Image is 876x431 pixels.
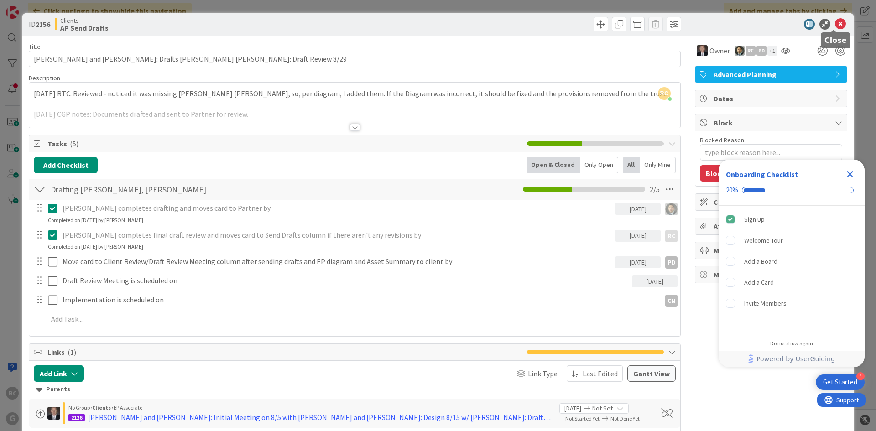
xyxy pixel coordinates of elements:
[47,407,60,420] img: BG
[665,230,678,242] div: RC
[29,51,681,67] input: type card name here...
[665,256,678,269] div: PD
[610,415,640,422] span: Not Done Yet
[770,340,813,347] div: Do not show again
[726,186,857,194] div: Checklist progress: 20%
[700,165,731,182] button: Block
[615,230,661,242] div: [DATE]
[63,230,611,240] p: [PERSON_NAME] completes final draft review and moves card to Send Drafts column if there aren't a...
[627,365,676,382] button: Gantt View
[756,353,835,364] span: Powered by UserGuiding
[719,160,865,367] div: Checklist Container
[714,269,830,280] span: Metrics
[29,42,41,51] label: Title
[528,368,558,379] span: Link Type
[719,351,865,367] div: Footer
[70,139,78,148] span: ( 5 )
[650,184,660,195] span: 2 / 5
[632,275,678,287] div: [DATE]
[29,19,50,30] span: ID
[60,24,109,31] b: AP Send Drafts
[36,20,50,29] b: 2156
[48,216,143,224] div: Completed on [DATE] by [PERSON_NAME]
[63,295,657,305] p: Implementation is scheduled on
[816,374,865,390] div: Open Get Started checklist, remaining modules: 4
[722,230,861,250] div: Welcome Tour is incomplete.
[714,245,830,256] span: Mirrors
[767,46,777,56] div: + 1
[714,221,830,232] span: Attachments
[722,272,861,292] div: Add a Card is incomplete.
[88,412,553,423] div: [PERSON_NAME] and [PERSON_NAME]: Initial Meeting on 8/5 with [PERSON_NAME] and [PERSON_NAME]: Des...
[68,404,92,411] span: No Group ›
[714,93,830,104] span: Dates
[640,157,676,173] div: Only Mine
[709,45,730,56] span: Owner
[665,203,678,215] img: CG
[824,36,847,45] h5: Close
[856,372,865,380] div: 4
[722,209,861,229] div: Sign Up is complete.
[47,138,522,149] span: Tasks
[714,197,830,208] span: Custom Fields
[823,378,857,387] div: Get Started
[34,365,84,382] button: Add Link
[722,293,861,313] div: Invite Members is incomplete.
[63,203,611,213] p: [PERSON_NAME] completes drafting and moves card to Partner by
[565,415,600,422] span: Not Started Yet
[36,384,673,395] div: Parents
[665,295,678,307] div: CN
[658,87,671,100] span: RC
[746,46,756,56] div: RC
[567,365,623,382] button: Last Edited
[63,256,611,267] p: Move card to Client Review/Draft Review Meeting column after sending drafts and EP diagram and As...
[723,351,860,367] a: Powered by UserGuiding
[48,243,143,251] div: Completed on [DATE] by [PERSON_NAME]
[744,298,787,309] div: Invite Members
[92,404,114,411] b: Clients ›
[623,157,640,173] div: All
[47,347,522,358] span: Links
[726,169,798,180] div: Onboarding Checklist
[63,275,628,286] p: Draft Review Meeting is scheduled on
[722,251,861,271] div: Add a Board is incomplete.
[68,414,85,421] div: 2126
[34,157,98,173] button: Add Checklist
[34,88,676,99] p: [DATE] RTC: Reviewed - noticed it was missing [PERSON_NAME] [PERSON_NAME], so, per diagram, I add...
[29,74,60,82] span: Description
[735,46,745,56] img: CG
[580,157,618,173] div: Only Open
[714,69,830,80] span: Advanced Planning
[60,17,109,24] span: Clients
[592,404,613,413] span: Not Set
[714,117,830,128] span: Block
[47,181,253,197] input: Add Checklist...
[843,167,857,182] div: Close Checklist
[744,256,777,267] div: Add a Board
[744,277,774,288] div: Add a Card
[756,46,766,56] div: PD
[583,368,618,379] span: Last Edited
[564,404,581,413] span: [DATE]
[719,206,865,334] div: Checklist items
[744,235,783,246] div: Welcome Tour
[615,203,661,215] div: [DATE]
[697,45,708,56] img: BG
[68,348,76,357] span: ( 1 )
[726,186,738,194] div: 20%
[700,136,744,144] label: Blocked Reason
[19,1,42,12] span: Support
[615,256,661,268] div: [DATE]
[744,214,765,225] div: Sign Up
[114,404,142,411] span: EP Associate
[527,157,580,173] div: Open & Closed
